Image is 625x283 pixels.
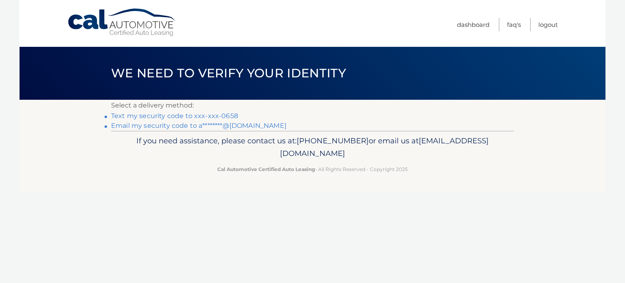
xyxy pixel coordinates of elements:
a: Dashboard [457,18,490,31]
span: [PHONE_NUMBER] [297,136,369,145]
p: If you need assistance, please contact us at: or email us at [116,134,509,160]
a: Email my security code to a********@[DOMAIN_NAME] [111,122,286,129]
a: Cal Automotive [67,8,177,37]
strong: Cal Automotive Certified Auto Leasing [217,166,315,172]
p: - All Rights Reserved - Copyright 2025 [116,165,509,173]
a: Logout [538,18,558,31]
a: FAQ's [507,18,521,31]
a: Text my security code to xxx-xxx-0658 [111,112,238,120]
span: We need to verify your identity [111,66,346,81]
p: Select a delivery method: [111,100,514,111]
